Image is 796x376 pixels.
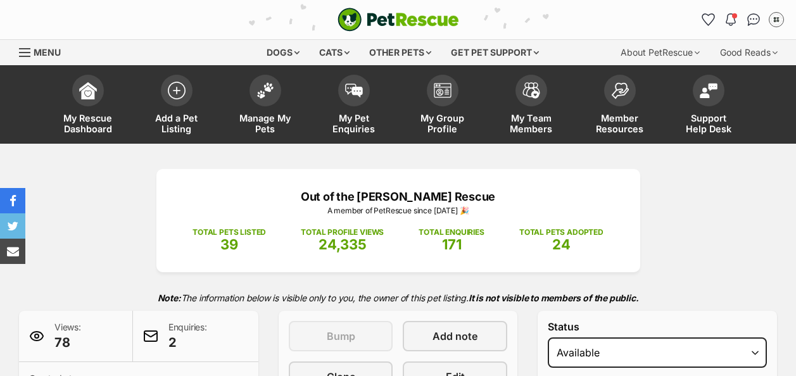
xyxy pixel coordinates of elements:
[487,68,576,144] a: My Team Members
[301,227,384,238] p: TOTAL PROFILE VIEWS
[612,40,709,65] div: About PetRescue
[698,9,718,30] a: Favourites
[548,321,767,332] label: Status
[434,83,452,98] img: group-profile-icon-3fa3cf56718a62981997c0bc7e787c4b2cf8bcc04b72c1350f741eb67cf2f40e.svg
[310,68,398,144] a: My Pet Enquiries
[552,236,571,253] span: 24
[726,13,736,26] img: notifications-46538b983faf8c2785f20acdc204bb7945ddae34d4c08c2a6579f10ce5e182be.svg
[519,227,603,238] p: TOTAL PETS ADOPTED
[319,236,367,253] span: 24,335
[79,82,97,99] img: dashboard-icon-eb2f2d2d3e046f16d808141f083e7271f6b2e854fb5c12c21221c1fb7104beca.svg
[700,83,717,98] img: help-desk-icon-fdf02630f3aa405de69fd3d07c3f3aa587a6932b1a1747fa1d2bba05be0121f9.svg
[747,13,761,26] img: chat-41dd97257d64d25036548639549fe6c8038ab92f7586957e7f3b1b290dea8141.svg
[469,292,639,303] strong: It is not visible to members of the public.
[221,68,310,144] a: Manage My Pets
[19,285,777,311] p: The information below is visible only to you, the owner of this pet listing.
[220,236,238,253] span: 39
[770,13,783,26] img: Out of the Woods Administrator profile pic
[132,68,221,144] a: Add a Pet Listing
[193,227,266,238] p: TOTAL PETS LISTED
[591,113,648,134] span: Member Resources
[398,68,487,144] a: My Group Profile
[34,47,61,58] span: Menu
[44,68,132,144] a: My Rescue Dashboard
[766,9,787,30] button: My account
[442,40,548,65] div: Get pet support
[19,40,70,63] a: Menu
[345,84,363,97] img: pet-enquiries-icon-7e3ad2cf08bfb03b45e93fb7055b45f3efa6380592205ae92323e6603595dc1f.svg
[256,82,274,99] img: manage-my-pets-icon-02211641906a0b7f246fdf0571729dbe1e7629f14944591b6c1af311fb30b64b.svg
[338,8,459,32] img: logo-cat-932fe2b9b8326f06289b0f2fb663e598f794de774fb13d1741a6617ecf9a85b4.svg
[168,334,207,351] span: 2
[158,292,181,303] strong: Note:
[433,329,477,344] span: Add note
[289,321,393,351] button: Bump
[698,9,787,30] ul: Account quick links
[60,113,117,134] span: My Rescue Dashboard
[576,68,664,144] a: Member Resources
[680,113,737,134] span: Support Help Desk
[664,68,753,144] a: Support Help Desk
[611,82,629,99] img: member-resources-icon-8e73f808a243e03378d46382f2149f9095a855e16c252ad45f914b54edf8863c.svg
[258,40,308,65] div: Dogs
[338,8,459,32] a: PetRescue
[168,321,207,351] p: Enquiries:
[403,321,507,351] a: Add note
[175,205,621,216] p: A member of PetRescue since [DATE] 🎉
[360,40,440,65] div: Other pets
[54,334,81,351] span: 78
[522,82,540,99] img: team-members-icon-5396bd8760b3fe7c0b43da4ab00e1e3bb1a5d9ba89233759b79545d2d3fc5d0d.svg
[414,113,471,134] span: My Group Profile
[419,227,484,238] p: TOTAL ENQUIRIES
[442,236,462,253] span: 171
[237,113,294,134] span: Manage My Pets
[327,329,355,344] span: Bump
[310,40,358,65] div: Cats
[503,113,560,134] span: My Team Members
[743,9,764,30] a: Conversations
[148,113,205,134] span: Add a Pet Listing
[721,9,741,30] button: Notifications
[168,82,186,99] img: add-pet-listing-icon-0afa8454b4691262ce3f59096e99ab1cd57d4a30225e0717b998d2c9b9846f56.svg
[325,113,382,134] span: My Pet Enquiries
[54,321,81,351] p: Views:
[175,188,621,205] p: Out of the [PERSON_NAME] Rescue
[711,40,787,65] div: Good Reads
